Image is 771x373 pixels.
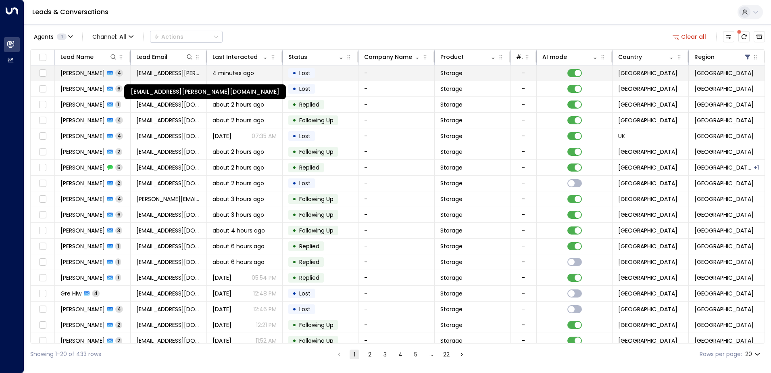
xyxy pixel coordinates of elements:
div: Country [618,52,642,62]
div: Region [694,52,752,62]
span: Storage [440,211,463,219]
span: United Kingdom [618,274,677,282]
span: 4 minutes ago [213,69,254,77]
span: Lost [299,179,310,187]
span: Carole Rolinson [60,274,105,282]
div: AI mode [542,52,567,62]
div: - [522,179,525,187]
td: - [358,160,434,175]
nav: pagination navigation [334,349,467,359]
td: - [358,239,434,254]
span: Steve Morgan [60,211,105,219]
span: bowshawna963@gmail.com [136,337,200,345]
span: United Kingdom [618,289,677,298]
span: 4 [115,306,123,312]
span: Toggle select row [38,100,48,110]
span: Toggle select row [38,304,48,314]
p: 12:46 PM [253,305,277,313]
span: Jackie Bradnick [60,305,105,313]
span: United Kingdom [618,163,677,172]
button: Clear all [669,31,710,42]
span: Shropshire [694,226,754,235]
span: Replied [299,163,319,172]
div: - [522,274,525,282]
span: Shropshire [694,132,754,140]
span: All [119,34,127,40]
div: Status [288,52,307,62]
span: Toggle select all [38,52,48,63]
span: Yesterday [213,337,231,345]
div: • [292,224,296,237]
div: • [292,334,296,348]
span: Gre Hiw [60,289,81,298]
span: Storage [440,337,463,345]
td: - [358,97,434,112]
button: Go to page 3 [380,350,390,359]
div: • [292,287,296,300]
span: Storage [440,85,463,93]
td: - [358,286,434,301]
span: United Kingdom [618,211,677,219]
span: Shropshire [694,274,754,282]
div: Company Name [364,52,412,62]
span: 4 [115,69,123,76]
span: Replied [299,274,319,282]
td: - [358,128,434,144]
span: United Kingdom [618,305,677,313]
span: United Kingdom [618,242,677,250]
button: Go to page 22 [442,350,451,359]
div: Last Interacted [213,52,269,62]
span: Replied [299,242,319,250]
span: 4 [115,117,123,124]
span: Lost [299,85,310,93]
span: 2 [115,321,122,328]
span: Shropshire [694,195,754,203]
span: United Kingdom [618,116,677,124]
div: # of people [516,52,523,62]
td: - [358,254,434,270]
div: Shropshire [754,163,759,172]
div: Showing 1-20 of 433 rows [30,350,101,358]
div: • [292,271,296,285]
span: about 4 hours ago [213,226,265,235]
p: 12:21 PM [256,321,277,329]
span: Graham Barley [60,163,105,172]
span: 6 [115,85,123,92]
span: Following Up [299,321,333,329]
span: 3 [115,227,122,234]
span: gravelsbank@gmail.com [136,305,200,313]
button: Go to page 4 [396,350,405,359]
div: - [522,116,525,124]
span: 6 [115,211,123,218]
span: Alan Schaefer [60,226,105,235]
span: Kelsey dews [60,69,105,77]
span: 5 [115,164,123,171]
span: Luke Smith [60,242,105,250]
span: about 2 hours ago [213,148,264,156]
span: Shropshire [694,85,754,93]
span: Storage [440,69,463,77]
span: 1 [115,274,121,281]
span: United Kingdom [618,195,677,203]
button: page 1 [350,350,359,359]
div: - [522,337,525,345]
span: alanschaefer@tutanota.com [136,226,200,235]
td: - [358,207,434,222]
span: about 2 hours ago [213,179,264,187]
span: Shropshire [694,337,754,345]
span: Replied [299,258,319,266]
span: Birmingham [694,163,753,172]
span: Shropshire [694,258,754,266]
span: United Kingdom [618,179,677,187]
span: Toggle select row [38,289,48,299]
span: Yesterday [213,289,231,298]
span: Storage [440,321,463,329]
span: Lost [299,289,310,298]
div: Status [288,52,345,62]
div: Actions [154,33,183,40]
span: about 2 hours ago [213,163,264,172]
td: - [358,333,434,348]
span: Toggle select row [38,68,48,78]
span: fiona_raffan123@hotmail.com [136,258,200,266]
span: There are new threads available. Refresh the grid to view the latest updates. [738,31,750,42]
